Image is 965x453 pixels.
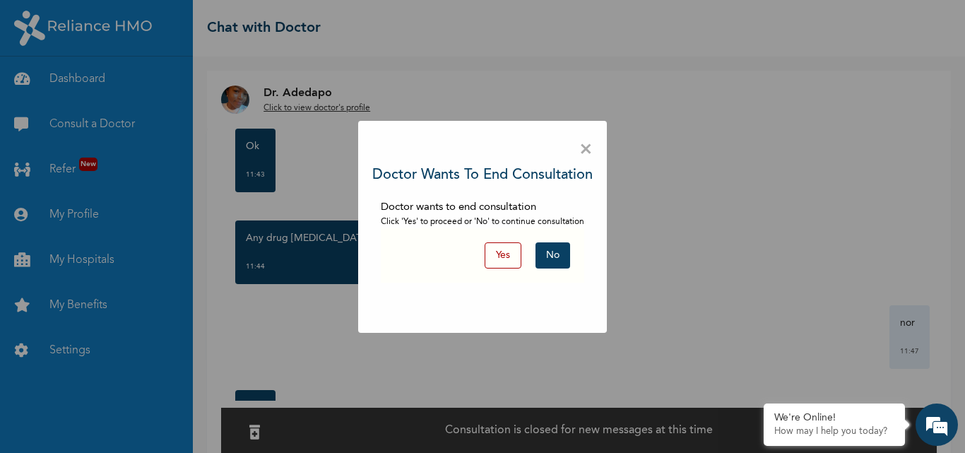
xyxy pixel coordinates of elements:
span: × [579,135,593,165]
button: Yes [485,242,521,269]
div: FAQs [138,380,270,423]
div: Chat with us now [73,79,237,98]
img: d_794563401_company_1708531726252_794563401 [26,71,57,106]
span: We're online! [82,150,195,293]
div: Minimize live chat window [232,7,266,41]
h3: Doctor wants to end consultation [372,165,593,186]
p: Click 'Yes' to proceed or 'No' to continue consultation [381,216,584,228]
span: Conversation [7,404,138,414]
div: We're Online! [774,412,894,424]
button: No [535,242,570,269]
p: How may I help you today? [774,426,894,437]
p: Doctor wants to end consultation [381,200,584,216]
textarea: Type your message and hit 'Enter' [7,330,269,380]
